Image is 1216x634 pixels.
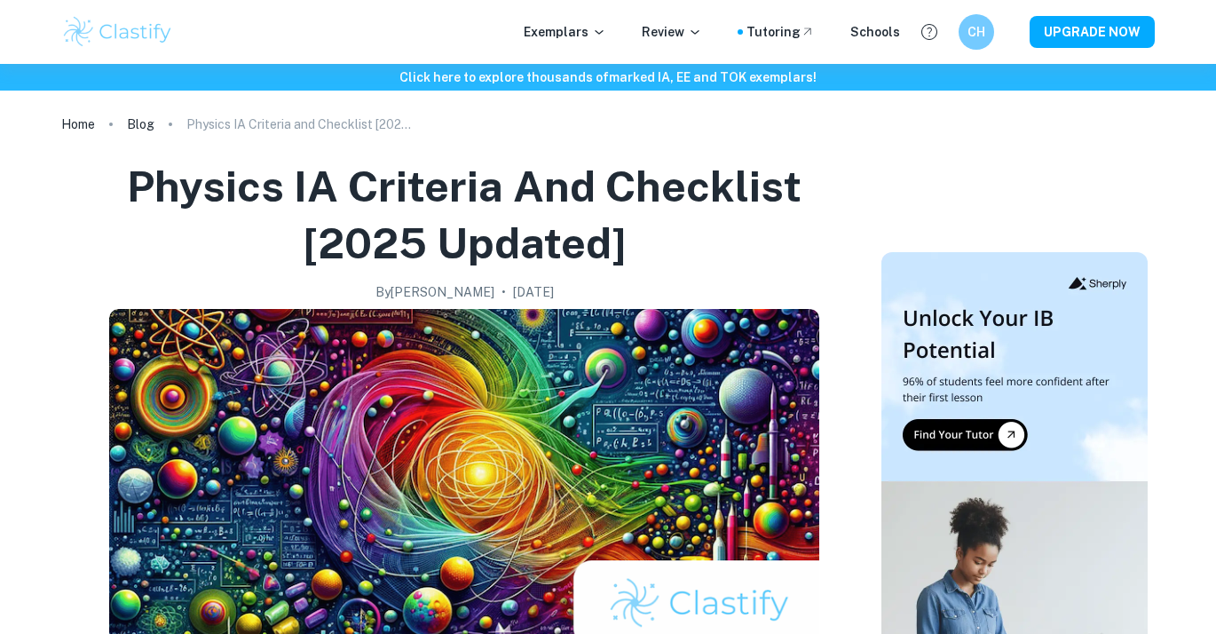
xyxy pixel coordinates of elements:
[513,282,554,302] h2: [DATE]
[959,14,994,50] button: CH
[850,22,900,42] a: Schools
[186,115,417,134] p: Physics IA Criteria and Checklist [2025 updated]
[642,22,702,42] p: Review
[375,282,494,302] h2: By [PERSON_NAME]
[127,112,154,137] a: Blog
[68,158,860,272] h1: Physics IA Criteria and Checklist [2025 updated]
[501,282,506,302] p: •
[524,22,606,42] p: Exemplars
[61,14,174,50] img: Clastify logo
[967,22,987,42] h6: CH
[746,22,815,42] a: Tutoring
[914,17,944,47] button: Help and Feedback
[1030,16,1155,48] button: UPGRADE NOW
[61,112,95,137] a: Home
[4,67,1212,87] h6: Click here to explore thousands of marked IA, EE and TOK exemplars !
